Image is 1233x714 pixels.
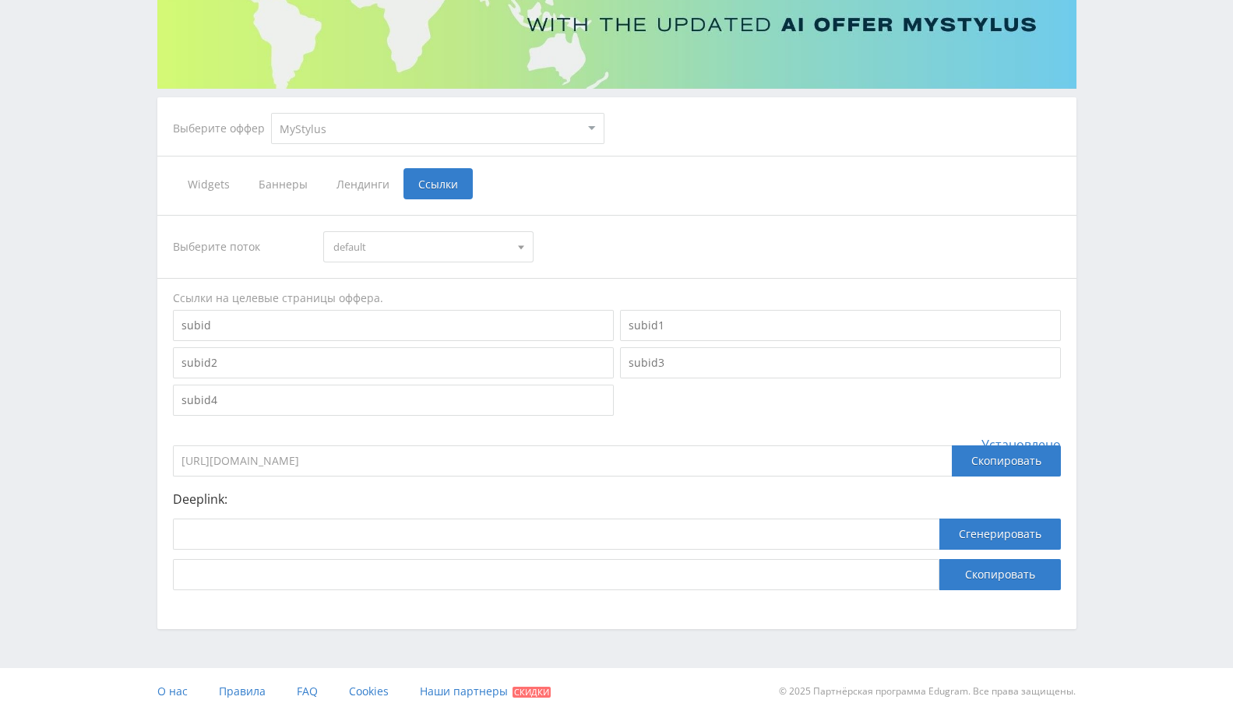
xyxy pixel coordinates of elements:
[297,684,318,698] span: FAQ
[952,445,1061,477] div: Скопировать
[420,684,508,698] span: Наши партнеры
[173,290,1061,306] div: Ссылки на целевые страницы оффера.
[219,684,266,698] span: Правила
[173,310,614,341] input: subid
[403,168,473,199] span: Ссылки
[157,684,188,698] span: О нас
[620,310,1061,341] input: subid1
[173,231,308,262] div: Выберите поток
[173,122,271,135] div: Выберите оффер
[173,168,244,199] span: Widgets
[173,347,614,378] input: subid2
[939,519,1061,550] button: Сгенерировать
[349,684,389,698] span: Cookies
[620,347,1061,378] input: subid3
[939,559,1061,590] button: Скопировать
[333,232,509,262] span: default
[173,492,1061,506] p: Deeplink:
[244,168,322,199] span: Баннеры
[513,687,551,698] span: Скидки
[981,438,1061,452] span: Установлено
[322,168,403,199] span: Лендинги
[173,385,614,416] input: subid4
